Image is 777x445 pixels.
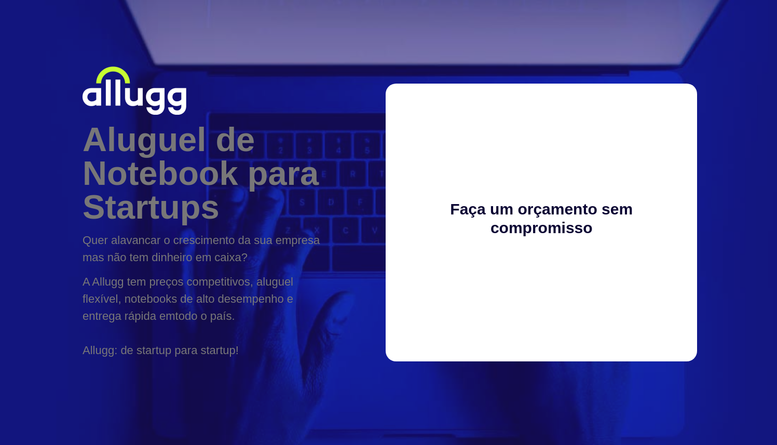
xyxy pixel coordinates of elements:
[725,395,777,445] iframe: Chat Widget
[83,123,352,224] h1: Aluguel de Notebook para Startups
[175,309,232,322] strong: todo o país
[83,344,239,357] strong: Allugg: de startup para startup!
[418,200,665,237] h4: Faça um orçamento sem compromisso
[83,66,186,115] img: Allugg locação de TI
[83,273,328,359] p: A Allugg tem preços competitivos, aluguel flexível, notebooks de alto desempenho e entrega rápida...
[83,232,328,266] p: Quer alavancar o crescimento da sua empresa mas não tem dinheiro em caixa?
